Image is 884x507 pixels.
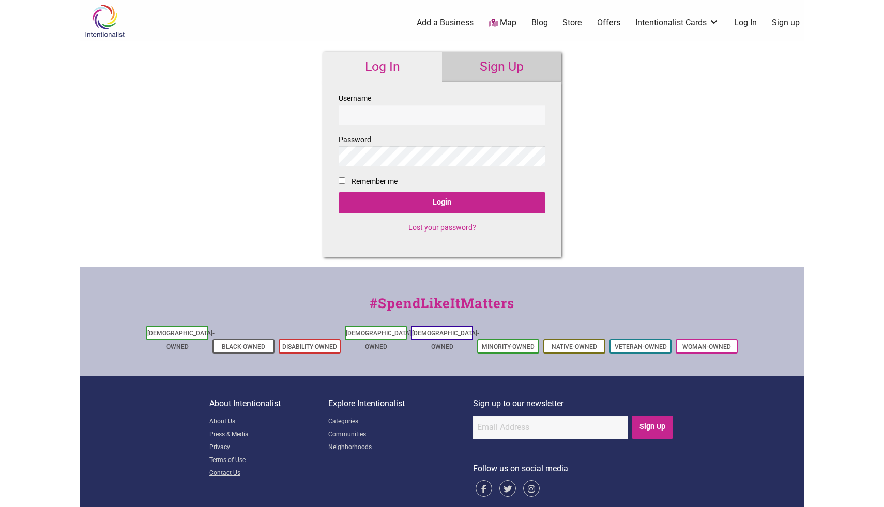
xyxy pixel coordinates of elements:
a: Offers [597,17,620,28]
input: Username [339,105,545,125]
label: Password [339,133,545,166]
a: Veteran-Owned [615,343,667,350]
p: About Intentionalist [209,397,328,410]
label: Username [339,92,545,125]
a: Contact Us [209,467,328,480]
a: Sign up [772,17,800,28]
a: About Us [209,416,328,428]
a: [DEMOGRAPHIC_DATA]-Owned [147,330,215,350]
a: [DEMOGRAPHIC_DATA]-Owned [412,330,479,350]
input: Email Address [473,416,628,439]
a: Black-Owned [222,343,265,350]
a: Privacy [209,441,328,454]
a: Log In [323,52,442,82]
p: Explore Intentionalist [328,397,473,410]
a: Intentionalist Cards [635,17,719,28]
img: Intentionalist [80,4,129,38]
a: Sign Up [442,52,561,82]
p: Follow us on social media [473,462,675,475]
a: Map [489,17,516,29]
a: Log In [734,17,757,28]
a: Woman-Owned [682,343,731,350]
div: #SpendLikeItMatters [80,293,804,324]
input: Login [339,192,545,213]
a: Terms of Use [209,454,328,467]
a: Blog [531,17,548,28]
a: Neighborhoods [328,441,473,454]
a: Minority-Owned [482,343,535,350]
a: Add a Business [417,17,474,28]
a: Categories [328,416,473,428]
label: Remember me [352,175,398,188]
a: Store [562,17,582,28]
a: Native-Owned [552,343,597,350]
a: [DEMOGRAPHIC_DATA]-Owned [346,330,413,350]
a: Communities [328,428,473,441]
a: Disability-Owned [282,343,337,350]
a: Press & Media [209,428,328,441]
a: Lost your password? [408,223,476,232]
input: Sign Up [632,416,674,439]
p: Sign up to our newsletter [473,397,675,410]
input: Password [339,146,545,166]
